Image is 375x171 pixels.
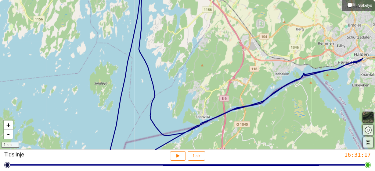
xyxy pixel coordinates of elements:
font: 1 stk [193,154,200,158]
a: Zoom inn [4,120,13,130]
div: Søkelys [345,0,372,9]
a: Zoom ut [4,130,13,139]
font: Søkelys [358,3,372,8]
font: 16:31:17 [344,152,371,158]
font: 1 km [4,143,12,147]
font: + [6,121,10,129]
font: Tidslinje [4,152,24,158]
button: 1 stk [188,151,205,161]
font: - [6,130,10,138]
